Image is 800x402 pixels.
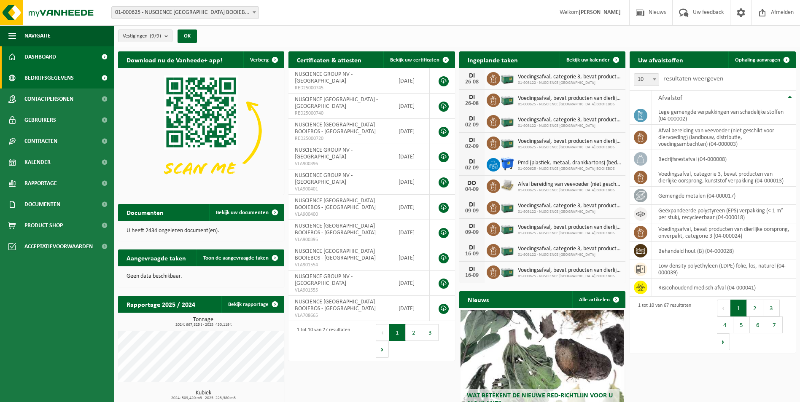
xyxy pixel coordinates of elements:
div: DI [463,137,480,144]
span: Vestigingen [123,30,161,43]
td: low density polyethyleen (LDPE) folie, los, naturel (04-000039) [652,260,796,279]
button: 4 [717,316,733,333]
img: PB-LB-0680-HPE-GN-01 [500,135,514,150]
img: PB-LB-0680-HPE-GN-01 [500,243,514,257]
button: Next [376,341,389,358]
button: Previous [376,324,389,341]
div: DI [463,223,480,230]
h2: Nieuws [459,291,497,308]
span: Product Shop [24,215,63,236]
span: VLA900395 [295,236,385,243]
button: 1 [389,324,406,341]
span: Afvalstof [658,95,682,102]
button: 1 [730,300,747,316]
button: Vestigingen(9/9) [118,29,172,42]
span: 01-903122 - NUSCIENCE [GEOGRAPHIC_DATA] [518,252,621,257]
h2: Rapportage 2025 / 2024 [118,296,204,312]
span: Dashboard [24,46,56,67]
a: Toon de aangevraagde taken [197,249,283,266]
strong: [PERSON_NAME] [579,9,621,16]
span: Ophaling aanvragen [735,57,780,63]
span: NUSCIENCE [GEOGRAPHIC_DATA] BOOIEBOS - [GEOGRAPHIC_DATA] [295,198,376,211]
td: afval bereiding van veevoeder (niet geschikt voor diervoeding) (landbouw, distributie, voedingsam... [652,125,796,150]
h3: Tonnage [122,317,284,327]
div: DI [463,201,480,208]
div: DI [463,266,480,273]
div: 02-09 [463,165,480,171]
td: geëxpandeerde polystyreen (EPS) verpakking (< 1 m² per stuk), recycleerbaar (04-000018) [652,205,796,223]
span: VLA901555 [295,287,385,294]
span: NUSCIENCE GROUP NV - [GEOGRAPHIC_DATA] [295,71,353,84]
td: [DATE] [392,119,430,144]
h2: Certificaten & attesten [288,51,370,68]
span: Kalender [24,152,51,173]
td: [DATE] [392,271,430,296]
span: 01-000625 - NUSCIENCE [GEOGRAPHIC_DATA] BOOIEBOS [518,231,621,236]
span: Voedingsafval, bevat producten van dierlijke oorsprong, onverpakt, categorie 3 [518,267,621,274]
h2: Download nu de Vanheede+ app! [118,51,231,68]
button: Verberg [243,51,283,68]
span: RED25000720 [295,135,385,142]
span: NUSCIENCE GROUP NV - [GEOGRAPHIC_DATA] [295,172,353,185]
div: DI [463,158,480,165]
div: 26-08 [463,101,480,107]
img: PB-LB-0680-HPE-GN-01 [500,71,514,85]
button: 6 [750,316,766,333]
div: 26-08 [463,79,480,85]
td: lege gemengde verpakkingen van schadelijke stoffen (04-000002) [652,106,796,125]
span: 01-000625 - NUSCIENCE [GEOGRAPHIC_DATA] BOOIEBOS [518,188,621,193]
button: OK [178,29,197,43]
img: PB-LB-0680-HPE-GN-01 [500,114,514,128]
span: Navigatie [24,25,51,46]
span: 01-000625 - NUSCIENCE [GEOGRAPHIC_DATA] BOOIEBOS [518,166,621,172]
h3: Kubiek [122,390,284,400]
span: NUSCIENCE GROUP NV - [GEOGRAPHIC_DATA] [295,273,353,287]
td: [DATE] [392,195,430,220]
h2: Aangevraagde taken [118,249,194,266]
span: Bedrijfsgegevens [24,67,74,88]
div: 09-09 [463,230,480,236]
div: 02-09 [463,144,480,150]
div: DI [463,94,480,101]
span: Documenten [24,194,60,215]
span: Afval bereiding van veevoeder (niet geschikt voor diervoeding) (landbouw, distri... [518,181,621,188]
count: (9/9) [150,33,161,39]
span: Gebruikers [24,110,56,131]
span: 01-000625 - NUSCIENCE [GEOGRAPHIC_DATA] BOOIEBOS [518,145,621,150]
span: Toon de aangevraagde taken [203,255,269,261]
img: PB-LB-0680-HPE-GN-01 [500,92,514,107]
span: 2024: 509,420 m3 - 2025: 223,380 m3 [122,396,284,400]
span: NUSCIENCE [GEOGRAPHIC_DATA] BOOIEBOS - [GEOGRAPHIC_DATA] [295,223,376,236]
div: 1 tot 10 van 67 resultaten [634,299,691,351]
span: Voedingsafval, categorie 3, bevat producten van dierlijke oorsprong, kunststof v... [518,203,621,209]
td: risicohoudend medisch afval (04-000041) [652,279,796,297]
span: VLA901554 [295,262,385,268]
span: RED25000745 [295,85,385,91]
p: Geen data beschikbaar. [127,273,276,279]
td: [DATE] [392,220,430,245]
span: Voedingsafval, bevat producten van dierlijke oorsprong, onverpakt, categorie 3 [518,95,621,102]
td: [DATE] [392,169,430,195]
a: Ophaling aanvragen [728,51,795,68]
h2: Uw afvalstoffen [630,51,692,68]
td: [DATE] [392,144,430,169]
td: [DATE] [392,68,430,94]
img: PB-LB-0680-HPE-GN-01 [500,200,514,214]
div: DI [463,72,480,79]
button: 3 [763,300,780,316]
span: Verberg [250,57,269,63]
div: 1 tot 10 van 27 resultaten [293,323,350,359]
td: gemengde metalen (04-000017) [652,187,796,205]
span: 01-903122 - NUSCIENCE [GEOGRAPHIC_DATA] [518,209,621,214]
button: 7 [766,316,783,333]
span: 10 [634,73,659,86]
span: VLA708665 [295,312,385,319]
button: 5 [733,316,750,333]
label: resultaten weergeven [663,75,723,82]
button: 3 [422,324,439,341]
h2: Ingeplande taken [459,51,526,68]
div: DI [463,244,480,251]
td: behandeld hout (B) (04-000028) [652,242,796,260]
span: 01-903122 - NUSCIENCE [GEOGRAPHIC_DATA] [518,80,621,86]
td: voedingsafval, bevat producten van dierlijke oorsprong, onverpakt, categorie 3 (04-000024) [652,223,796,242]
